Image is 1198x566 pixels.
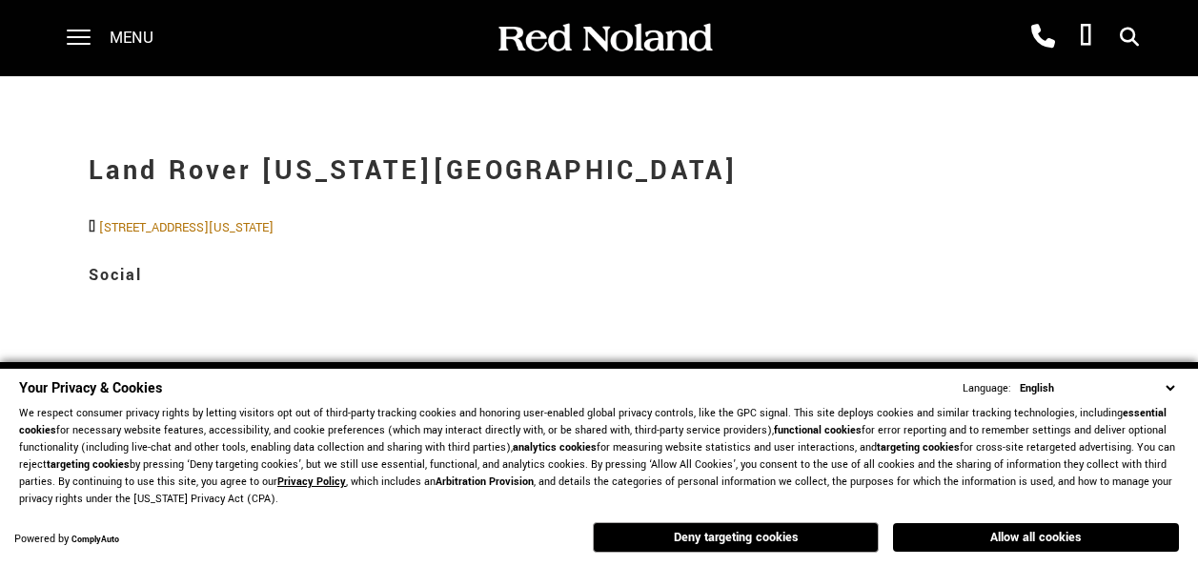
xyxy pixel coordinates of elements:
[71,534,119,546] a: ComplyAuto
[593,522,879,553] button: Deny targeting cookies
[893,523,1179,552] button: Allow all cookies
[877,440,960,455] strong: targeting cookies
[99,219,274,236] a: [STREET_ADDRESS][US_STATE]
[436,475,534,489] strong: Arbitration Provision
[14,534,119,546] div: Powered by
[19,405,1179,508] p: We respect consumer privacy rights by letting visitors opt out of third-party tracking cookies an...
[513,440,597,455] strong: analytics cookies
[495,22,714,55] img: Red Noland Auto Group
[47,457,130,472] strong: targeting cookies
[89,255,1175,295] h3: Social
[277,475,346,489] a: Privacy Policy
[774,423,862,437] strong: functional cookies
[89,133,1175,210] h1: Land Rover [US_STATE][GEOGRAPHIC_DATA]
[19,378,162,398] span: Your Privacy & Cookies
[963,383,1011,394] div: Language:
[1015,379,1179,397] select: Language Select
